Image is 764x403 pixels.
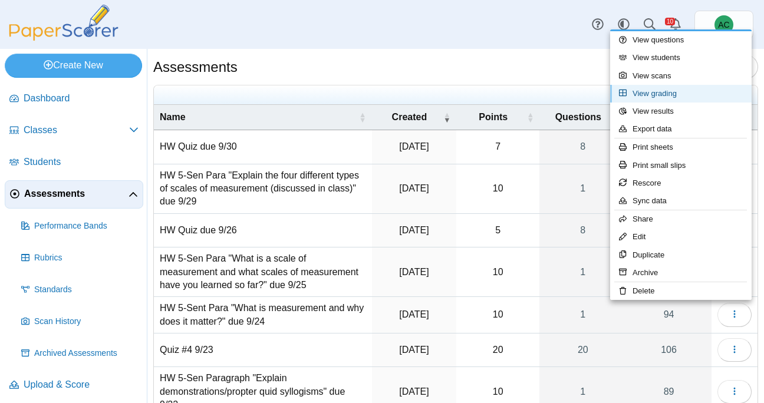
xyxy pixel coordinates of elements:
a: 106 [626,333,712,366]
a: 1 [539,247,626,296]
td: HW 5-Sent Para "What is measurement and why does it matter?" due 9/24 [154,297,372,333]
span: Name : Activate to sort [359,111,366,123]
a: 8 [539,214,626,247]
a: View students [610,49,752,67]
time: Sep 26, 2025 at 7:29 AM [399,183,429,193]
a: Performance Bands [17,212,143,240]
time: Sep 18, 2025 at 2:23 PM [399,387,429,397]
a: 94 [626,297,712,333]
a: PaperScorer [5,32,123,42]
time: Sep 22, 2025 at 6:51 PM [399,345,429,355]
td: 10 [456,164,539,214]
span: Points : Activate to sort [526,111,534,123]
a: Edit [610,228,752,246]
td: 7 [456,130,539,164]
a: View scans [610,67,752,85]
span: Dashboard [24,92,139,105]
a: 1 [539,297,626,333]
a: Archived Assessments [17,339,143,368]
a: View questions [610,31,752,49]
td: HW 5-Sen Para "Explain the four different types of scales of measurement (discussed in class)" du... [154,164,372,214]
span: Created : Activate to remove sorting [443,111,450,123]
span: Andrew Christman [718,21,729,29]
a: Share [610,210,752,228]
span: Performance Bands [34,220,139,232]
time: Sep 24, 2025 at 7:24 PM [399,225,429,235]
a: 8 [539,130,626,163]
span: Name [160,111,357,124]
a: Classes [5,117,143,145]
a: Alerts [663,12,689,38]
a: Upload & Score [5,371,143,399]
span: Classes [24,124,129,137]
a: Andrew Christman [694,11,753,39]
td: HW Quiz due 9/26 [154,214,372,247]
span: Archived Assessments [34,348,139,359]
td: 20 [456,333,539,367]
a: Print sheets [610,138,752,156]
td: HW 5-Sen Para "What is a scale of measurement and what scales of measurement have you learned so ... [154,247,372,297]
a: Scan History [17,308,143,336]
td: Quiz #4 9/23 [154,333,372,367]
span: Rubrics [34,252,139,264]
time: Sep 24, 2025 at 7:36 AM [399,267,429,277]
a: Sync data [610,192,752,210]
a: Archive [610,264,752,282]
span: Standards [34,284,139,296]
td: 10 [456,247,539,297]
a: 1 [539,164,626,213]
td: 10 [456,297,539,333]
a: Dashboard [5,85,143,113]
a: Delete [610,282,752,300]
time: Sep 22, 2025 at 7:26 PM [399,309,429,319]
a: View grading [610,85,752,103]
a: Export data [610,120,752,138]
h1: Assessments [153,57,238,77]
span: Created [378,111,441,124]
a: Students [5,148,143,177]
a: Assessments [5,180,143,209]
time: Sep 26, 2025 at 4:17 PM [399,141,429,151]
a: Standards [17,276,143,304]
img: PaperScorer [5,5,123,41]
a: Rubrics [17,244,143,272]
a: 20 [539,333,626,366]
a: View results [610,103,752,120]
a: Create New [5,54,142,77]
a: Print small slips [610,157,752,174]
span: Upload & Score [24,378,139,391]
span: Andrew Christman [714,15,733,34]
td: 5 [456,214,539,247]
span: Students [24,156,139,169]
a: Duplicate [610,246,752,264]
a: Rescore [610,174,752,192]
span: Points [462,111,524,124]
td: HW Quiz due 9/30 [154,130,372,164]
span: Scan History [34,316,139,328]
span: Assessments [24,187,129,200]
span: Questions [545,111,611,124]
